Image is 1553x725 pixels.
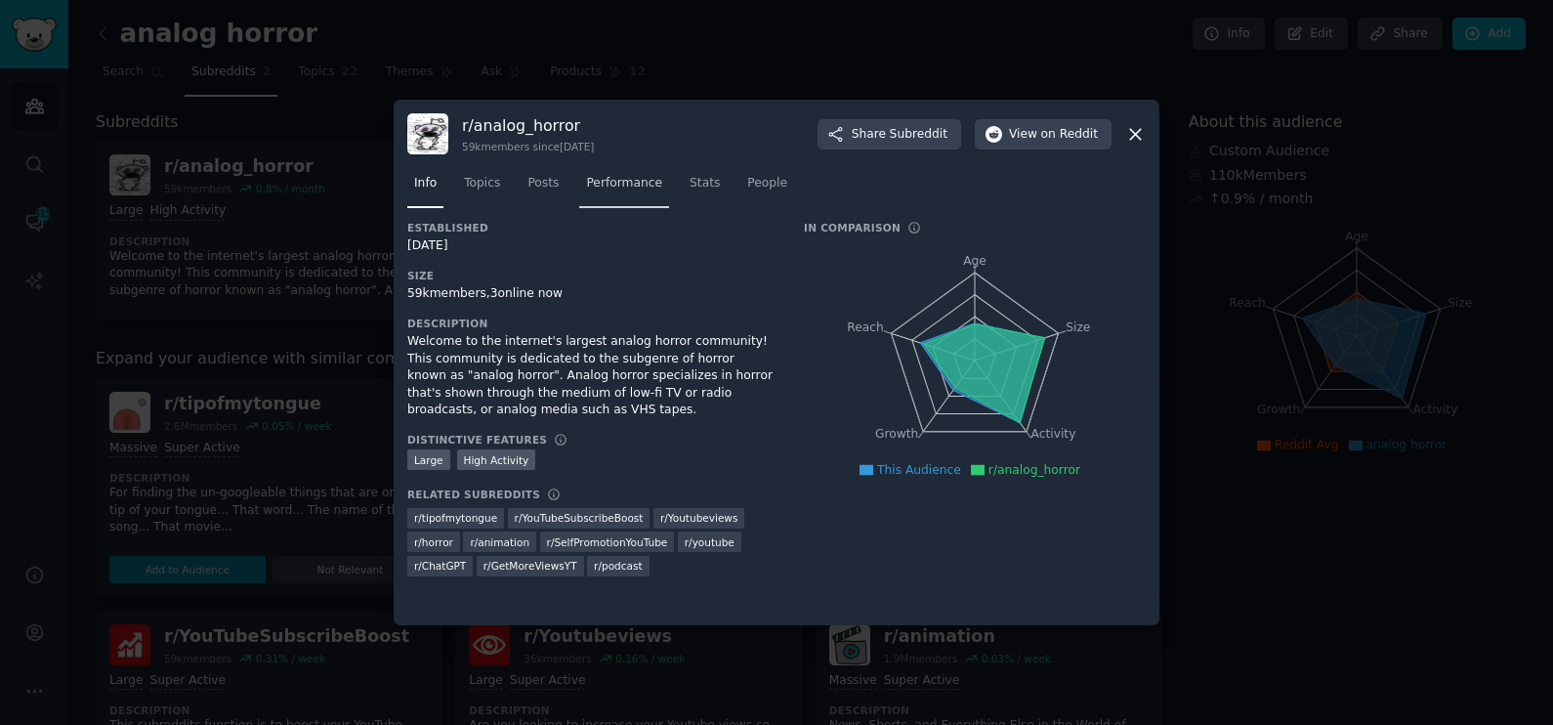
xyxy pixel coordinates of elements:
[818,119,961,150] button: ShareSubreddit
[407,237,776,255] div: [DATE]
[594,559,642,573] span: r/ podcast
[414,511,497,525] span: r/ tipofmytongue
[1041,126,1098,144] span: on Reddit
[847,320,884,334] tspan: Reach
[579,168,669,208] a: Performance
[414,175,437,192] span: Info
[586,175,662,192] span: Performance
[975,119,1112,150] button: Viewon Reddit
[804,221,901,235] h3: In Comparison
[877,463,961,477] span: This Audience
[407,285,776,303] div: 59k members, 3 online now
[1066,320,1090,334] tspan: Size
[407,269,776,282] h3: Size
[457,168,507,208] a: Topics
[527,175,559,192] span: Posts
[547,535,668,549] span: r/ SelfPromotionYouTube
[890,126,947,144] span: Subreddit
[852,126,947,144] span: Share
[521,168,566,208] a: Posts
[407,433,547,447] h3: Distinctive Features
[988,463,1080,477] span: r/analog_horror
[407,333,776,419] div: Welcome to the internet's largest analog horror community! This community is dedicated to the sub...
[747,175,787,192] span: People
[683,168,727,208] a: Stats
[1009,126,1098,144] span: View
[407,488,540,501] h3: Related Subreddits
[470,535,529,549] span: r/ animation
[660,511,738,525] span: r/ Youtubeviews
[1031,428,1076,442] tspan: Activity
[414,535,453,549] span: r/ horror
[963,254,986,268] tspan: Age
[407,449,450,470] div: Large
[407,221,776,235] h3: Established
[407,317,776,330] h3: Description
[462,115,594,136] h3: r/ analog_horror
[685,535,735,549] span: r/ youtube
[462,140,594,153] div: 59k members since [DATE]
[690,175,720,192] span: Stats
[464,175,500,192] span: Topics
[875,428,918,442] tspan: Growth
[515,511,644,525] span: r/ YouTubeSubscribeBoost
[457,449,536,470] div: High Activity
[414,559,466,573] span: r/ ChatGPT
[407,113,448,154] img: analog_horror
[740,168,794,208] a: People
[407,168,443,208] a: Info
[483,559,577,573] span: r/ GetMoreViewsYT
